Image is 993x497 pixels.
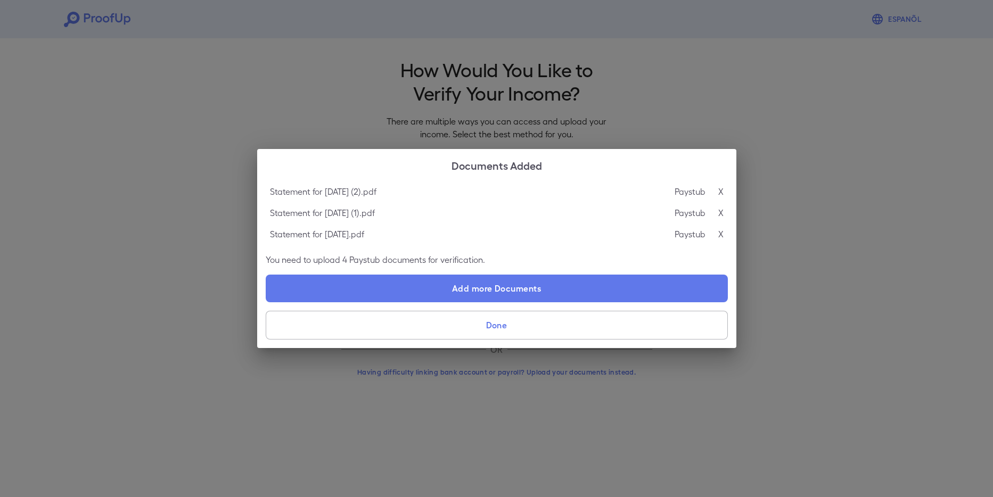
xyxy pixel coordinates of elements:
p: Paystub [675,185,705,198]
h2: Documents Added [257,149,736,181]
p: Statement for [DATE] (2).pdf [270,185,376,198]
p: Statement for [DATE] (1).pdf [270,206,375,219]
label: Add more Documents [266,275,728,302]
p: Statement for [DATE].pdf [270,228,364,241]
p: X [718,228,724,241]
p: Paystub [675,206,705,219]
p: You need to upload 4 Paystub documents for verification. [266,253,728,266]
p: X [718,206,724,219]
p: Paystub [675,228,705,241]
p: X [718,185,724,198]
button: Done [266,311,728,339]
